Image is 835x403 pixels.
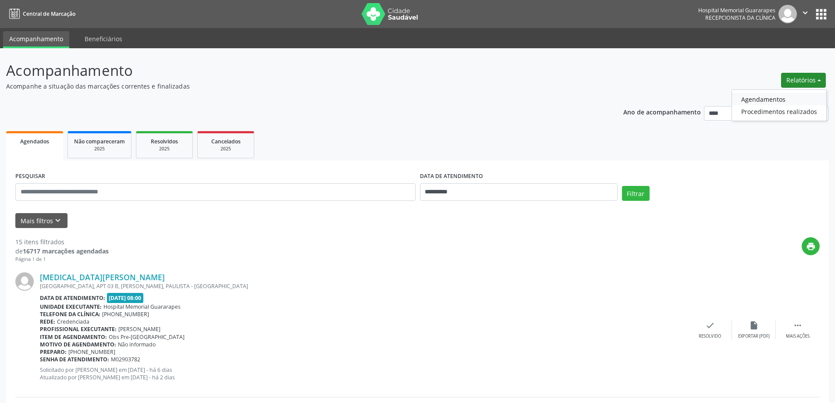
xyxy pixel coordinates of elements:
[40,341,116,348] b: Motivo de agendamento:
[40,282,688,290] div: [GEOGRAPHIC_DATA], APT 03 B, [PERSON_NAME], PAULISTA - [GEOGRAPHIC_DATA]
[40,348,67,356] b: Preparo:
[623,106,701,117] p: Ano de acompanhamento
[204,146,248,152] div: 2025
[40,303,102,310] b: Unidade executante:
[40,333,107,341] b: Item de agendamento:
[118,341,156,348] span: Não informado
[15,213,68,228] button: Mais filtroskeyboard_arrow_down
[732,89,827,121] ul: Relatórios
[15,272,34,291] img: img
[786,333,810,339] div: Mais ações
[6,82,582,91] p: Acompanhe a situação das marcações correntes e finalizadas
[793,321,803,330] i: 
[698,7,775,14] div: Hospital Memorial Guararapes
[211,138,241,145] span: Cancelados
[6,7,75,21] a: Central de Marcação
[749,321,759,330] i: insert_drive_file
[806,242,816,251] i: print
[74,138,125,145] span: Não compareceram
[142,146,186,152] div: 2025
[3,31,69,48] a: Acompanhamento
[40,366,688,381] p: Solicitado por [PERSON_NAME] em [DATE] - há 6 dias Atualizado por [PERSON_NAME] em [DATE] - há 2 ...
[699,333,721,339] div: Resolvido
[15,246,109,256] div: de
[23,10,75,18] span: Central de Marcação
[814,7,829,22] button: apps
[74,146,125,152] div: 2025
[15,237,109,246] div: 15 itens filtrados
[40,272,165,282] a: [MEDICAL_DATA][PERSON_NAME]
[109,333,185,341] span: Obs Pre-[GEOGRAPHIC_DATA]
[40,325,117,333] b: Profissional executante:
[622,186,650,201] button: Filtrar
[111,356,140,363] span: M02903782
[57,318,89,325] span: Credenciada
[53,216,63,225] i: keyboard_arrow_down
[151,138,178,145] span: Resolvidos
[40,310,100,318] b: Telefone da clínica:
[20,138,49,145] span: Agendados
[705,14,775,21] span: Recepcionista da clínica
[781,73,826,88] button: Relatórios
[802,237,820,255] button: print
[103,303,181,310] span: Hospital Memorial Guararapes
[15,170,45,183] label: PESQUISAR
[732,93,826,105] a: Agendamentos
[118,325,160,333] span: [PERSON_NAME]
[6,60,582,82] p: Acompanhamento
[797,5,814,23] button: 
[40,318,55,325] b: Rede:
[732,105,826,118] a: Procedimentos realizados
[23,247,109,255] strong: 16717 marcações agendadas
[40,294,105,302] b: Data de atendimento:
[40,356,109,363] b: Senha de atendimento:
[800,8,810,18] i: 
[107,293,144,303] span: [DATE] 08:00
[102,310,149,318] span: [PHONE_NUMBER]
[738,333,770,339] div: Exportar (PDF)
[705,321,715,330] i: check
[68,348,115,356] span: [PHONE_NUMBER]
[778,5,797,23] img: img
[15,256,109,263] div: Página 1 de 1
[420,170,483,183] label: DATA DE ATENDIMENTO
[78,31,128,46] a: Beneficiários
